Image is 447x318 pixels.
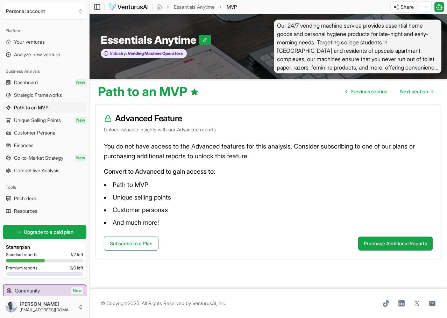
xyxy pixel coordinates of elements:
[3,3,86,20] button: Select an organization
[6,244,83,251] h3: Starter plan
[350,88,388,95] span: Previous section
[24,229,73,236] span: Upgrade to a paid plan
[3,49,86,60] a: Analyze new venture
[6,265,37,271] span: Premium reports
[3,89,86,101] a: Strategic Frameworks
[104,179,433,190] li: Path to MVP
[3,115,86,126] a: Unique Selling PointsNew
[14,92,62,99] span: Strategic Frameworks
[75,154,86,161] span: New
[20,301,75,307] span: [PERSON_NAME]
[3,66,86,77] div: Business Analysis
[104,142,433,161] p: You do not have access to the Advanced features for this analysis. Consider subscribing to one of...
[75,79,86,86] span: New
[98,85,199,99] h1: Path to an MVP
[14,79,38,86] span: Dashboard
[14,195,37,202] span: Pitch deck
[104,126,433,133] p: Unlock valuable insights with our Advanced reports
[15,287,40,294] span: Community
[14,51,60,58] span: Analyze new venture
[108,3,149,11] img: logo
[400,88,428,95] span: Next section
[70,265,83,271] span: 0 / 0 left
[400,3,414,10] span: Share
[3,77,86,88] a: DashboardNew
[6,301,17,312] img: ACg8ocLfFTTxJ1qbtGtIO29b2HbE31_BuY7kREDZgf-2TYlp7oTF5cDu=s96-c
[3,102,86,113] a: Path to an MVP
[71,287,83,294] span: New
[3,285,86,296] a: CommunityNew
[3,205,86,217] a: Resources
[14,117,61,124] span: Unique Selling Points
[3,193,86,204] a: Pitch deck
[3,225,86,239] a: Upgrade to a paid plan
[3,36,86,48] a: Your ventures
[14,38,45,45] span: Your ventures
[3,165,86,176] a: Competitive Analysis
[104,217,433,228] li: And much more!
[227,3,237,10] span: MVP
[104,192,433,203] li: Unique selling points
[274,20,441,73] span: Our 24/7 vending machine service provides essential home goods and personal hygiene products for ...
[3,298,86,315] button: [PERSON_NAME][EMAIL_ADDRESS][DOMAIN_NAME]
[101,300,226,307] span: © Copyright 2025 . All Rights Reserved by .
[127,51,183,56] span: Vending Machine Operators
[14,142,34,149] span: Finances
[156,3,237,10] nav: breadcrumb
[340,85,393,99] a: Go to previous page
[14,154,63,161] span: Go-to-Market Strategy
[3,25,86,36] div: Platform
[14,167,59,174] span: Competitive Analysis
[110,51,127,56] span: Industry:
[340,85,439,99] nav: pagination
[3,182,86,193] div: Tools
[390,1,417,13] button: Share
[14,129,55,136] span: Customer Persona
[3,152,86,164] a: Go-to-Market StrategyNew
[358,237,433,251] button: Purchase Additional Reports
[174,3,215,10] a: Essentials Anytime
[14,104,49,111] span: Path to an MVP
[3,127,86,138] a: Customer Persona
[104,113,433,124] h3: Advanced Feature
[20,307,75,313] span: [EMAIL_ADDRESS][DOMAIN_NAME]
[104,204,433,216] li: Customer personas
[395,85,439,99] a: Go to next page
[192,300,225,306] a: VenturusAI, Inc
[104,237,158,251] a: Subscribe to a Plan
[101,34,199,46] span: Essentials Anytime
[101,49,187,58] button: Industry:Vending Machine Operators
[71,252,83,258] span: 1 / 2 left
[14,208,37,215] span: Resources
[75,117,86,124] span: New
[104,167,433,176] p: Convert to Advanced to gain access to:
[3,140,86,151] a: Finances
[6,252,37,258] span: Standard reports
